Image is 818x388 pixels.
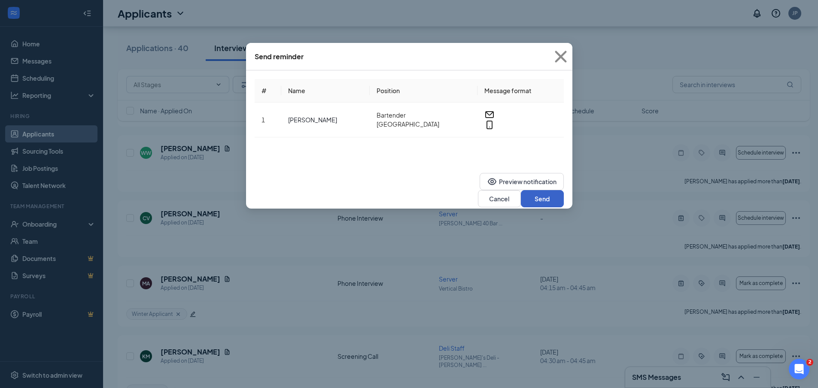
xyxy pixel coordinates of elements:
button: Send [521,190,564,207]
div: Send reminder [255,52,304,61]
button: Close [549,43,572,70]
svg: Eye [487,176,497,187]
span: Bartender [377,111,471,119]
span: 1 [262,116,265,124]
th: Name [281,79,370,103]
span: [GEOGRAPHIC_DATA] [377,119,471,129]
svg: MobileSms [484,120,495,130]
span: 2 [806,359,813,366]
button: EyePreview notification [480,173,564,190]
svg: Cross [549,45,572,68]
th: Message format [477,79,564,103]
th: Position [370,79,477,103]
iframe: Intercom live chat [789,359,809,379]
svg: Email [484,109,495,120]
button: Cancel [478,190,521,207]
th: # [255,79,281,103]
div: [PERSON_NAME] [288,115,363,124]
